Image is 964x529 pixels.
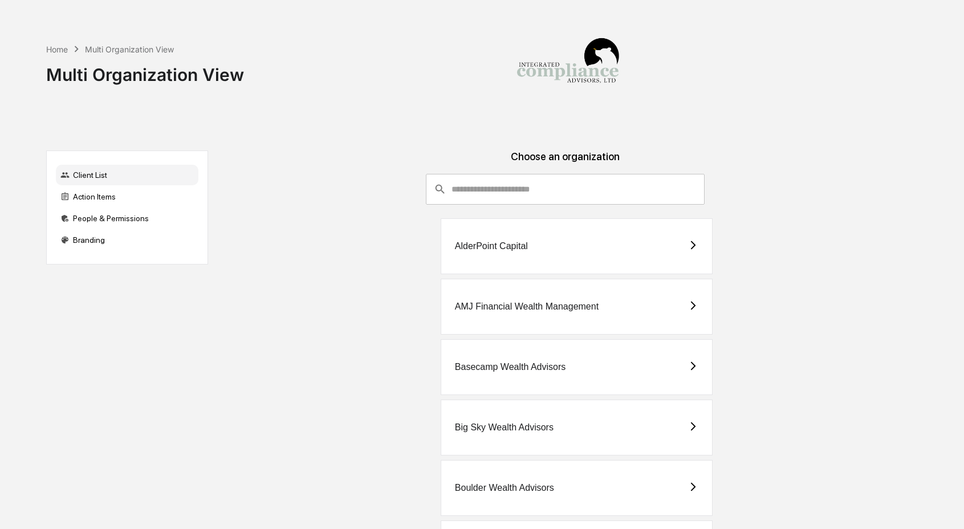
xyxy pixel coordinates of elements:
div: AMJ Financial Wealth Management [455,302,599,312]
div: Big Sky Wealth Advisors [455,422,554,433]
div: Branding [56,230,198,250]
div: Choose an organization [217,150,914,174]
div: Multi Organization View [46,55,244,85]
div: Client List [56,165,198,185]
div: Home [46,44,68,54]
img: Integrated Compliance Advisors [511,9,625,123]
div: Boulder Wealth Advisors [455,483,554,493]
div: AlderPoint Capital [455,241,528,251]
div: consultant-dashboard__filter-organizations-search-bar [426,174,705,205]
div: Action Items [56,186,198,207]
div: People & Permissions [56,208,198,229]
div: Basecamp Wealth Advisors [455,362,566,372]
div: Multi Organization View [85,44,174,54]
